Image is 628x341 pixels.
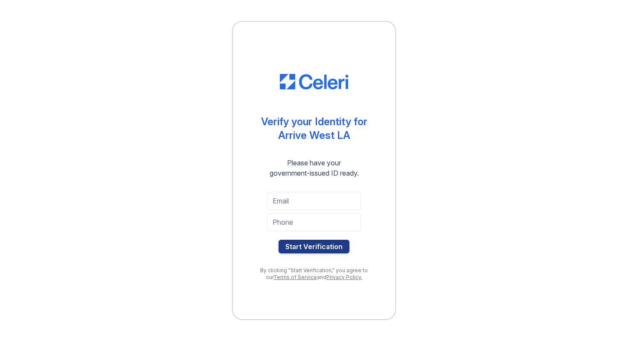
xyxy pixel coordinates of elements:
[267,213,361,231] input: Phone
[273,274,317,280] a: Terms of Service
[326,274,362,280] a: Privacy Policy.
[250,267,378,281] div: By clicking "Start Verification," you agree to our and
[261,115,367,142] div: Verify your Identity for Arrive West LA
[267,192,361,210] input: Email
[254,158,374,178] div: Please have your government-issued ID ready.
[280,74,348,89] img: CE_Logo_Blue-a8612792a0a2168367f1c8372b55b34899dd931a85d93a1a3d3e32e68fde9ad4.png
[279,240,349,253] button: Start Verification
